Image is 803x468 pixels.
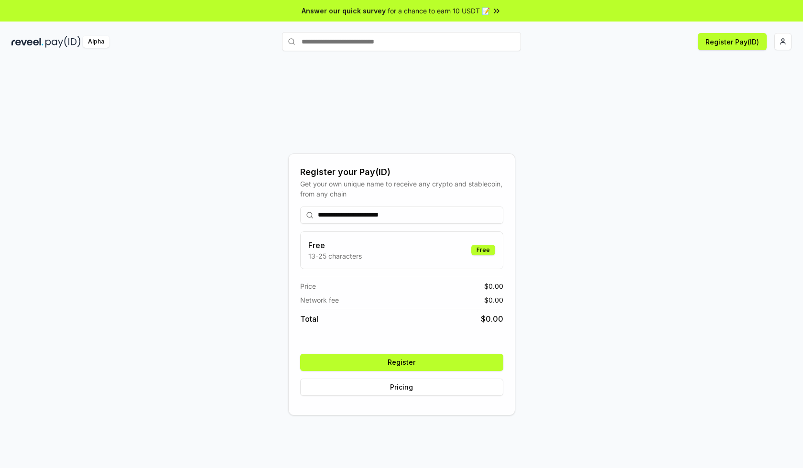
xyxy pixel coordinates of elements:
button: Pricing [300,379,503,396]
span: Network fee [300,295,339,305]
span: for a chance to earn 10 USDT 📝 [388,6,490,16]
span: $ 0.00 [481,313,503,325]
span: Answer our quick survey [302,6,386,16]
span: Total [300,313,318,325]
p: 13-25 characters [308,251,362,261]
div: Alpha [83,36,109,48]
div: Get your own unique name to receive any crypto and stablecoin, from any chain [300,179,503,199]
div: Free [471,245,495,255]
button: Register Pay(ID) [698,33,767,50]
span: $ 0.00 [484,295,503,305]
h3: Free [308,239,362,251]
span: Price [300,281,316,291]
button: Register [300,354,503,371]
img: reveel_dark [11,36,43,48]
div: Register your Pay(ID) [300,165,503,179]
span: $ 0.00 [484,281,503,291]
img: pay_id [45,36,81,48]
